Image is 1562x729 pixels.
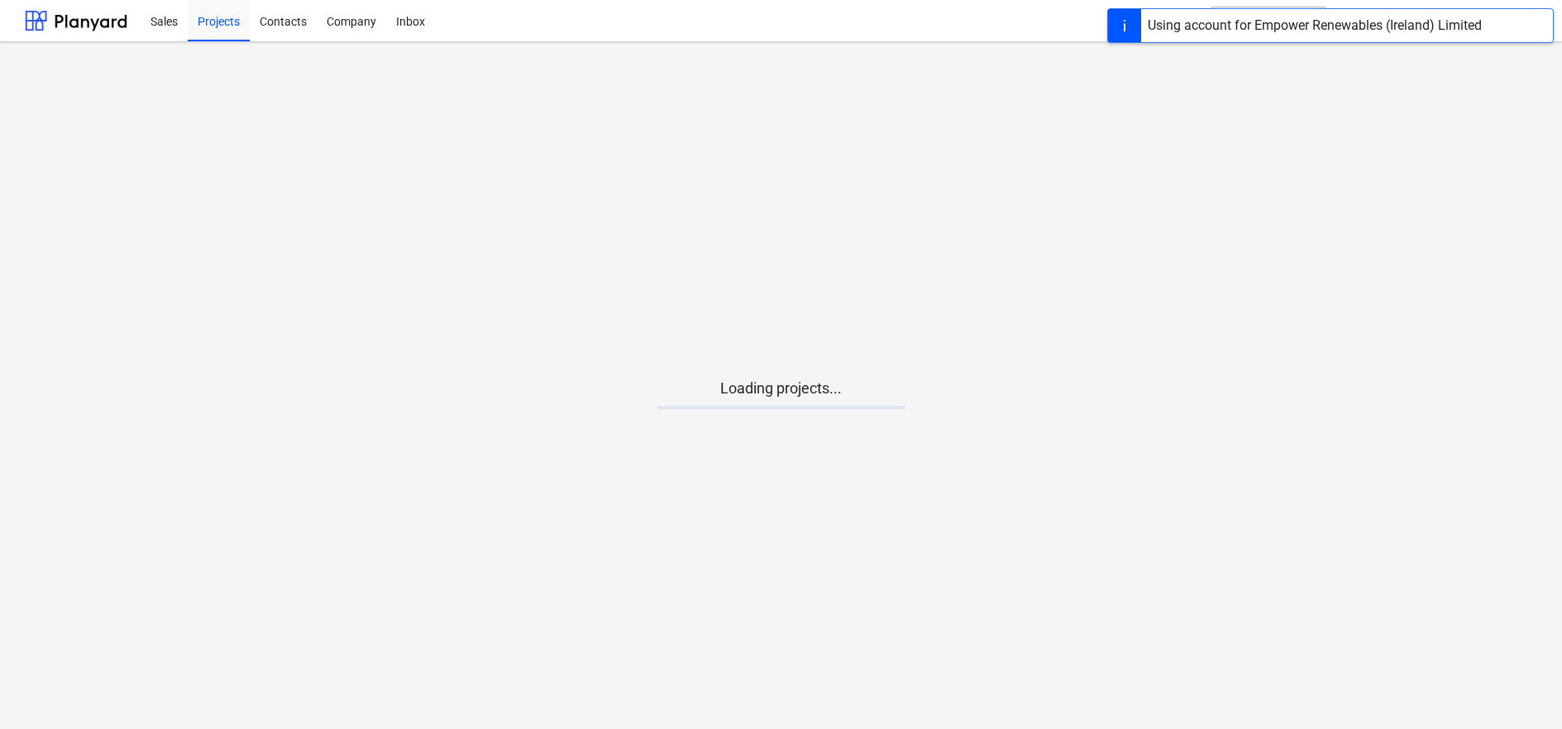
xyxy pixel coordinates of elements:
[657,379,905,398] p: Loading projects...
[1148,16,1482,36] div: Using account for Empower Renewables (Ireland) Limited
